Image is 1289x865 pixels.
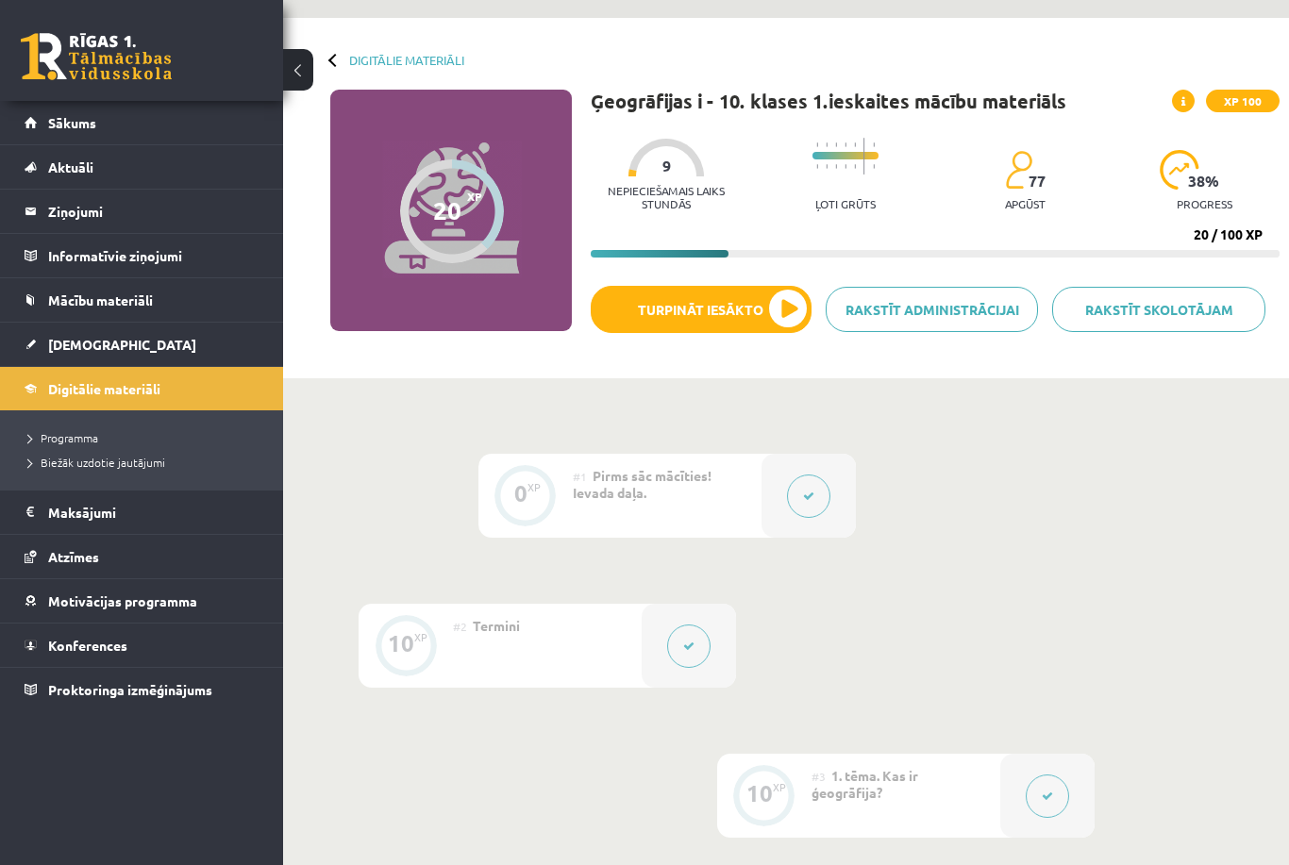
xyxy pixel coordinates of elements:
span: Aktuāli [48,158,93,175]
a: Biežāk uzdotie jautājumi [28,454,264,471]
a: Rakstīt administrācijai [826,287,1039,332]
span: Digitālie materiāli [48,380,160,397]
span: Konferences [48,637,127,654]
a: Informatīvie ziņojumi [25,234,259,277]
p: apgūst [1005,197,1046,210]
span: #2 [453,619,467,634]
a: Digitālie materiāli [349,53,464,67]
h1: Ģeogrāfijas i - 10. klases 1.ieskaites mācību materiāls [591,90,1066,112]
legend: Informatīvie ziņojumi [48,234,259,277]
p: Nepieciešamais laiks stundās [591,184,742,210]
span: #3 [812,769,826,784]
span: 1. tēma. Kas ir ģeogrāfija? [812,767,918,801]
span: 77 [1029,173,1046,190]
span: Sākums [48,114,96,131]
span: XP [467,190,482,203]
img: icon-short-line-57e1e144782c952c97e751825c79c345078a6d821885a25fce030b3d8c18986b.svg [816,164,818,169]
a: Sākums [25,101,259,144]
a: Rīgas 1. Tālmācības vidusskola [21,33,172,80]
img: icon-short-line-57e1e144782c952c97e751825c79c345078a6d821885a25fce030b3d8c18986b.svg [854,164,856,169]
img: icon-short-line-57e1e144782c952c97e751825c79c345078a6d821885a25fce030b3d8c18986b.svg [816,142,818,147]
span: XP 100 [1206,90,1280,112]
img: icon-short-line-57e1e144782c952c97e751825c79c345078a6d821885a25fce030b3d8c18986b.svg [835,142,837,147]
img: icon-short-line-57e1e144782c952c97e751825c79c345078a6d821885a25fce030b3d8c18986b.svg [826,164,828,169]
a: Proktoringa izmēģinājums [25,668,259,711]
img: icon-progress-161ccf0a02000e728c5f80fcf4c31c7af3da0e1684b2b1d7c360e028c24a22f1.svg [1160,150,1200,190]
span: 9 [662,158,671,175]
a: Konferences [25,624,259,667]
img: icon-short-line-57e1e144782c952c97e751825c79c345078a6d821885a25fce030b3d8c18986b.svg [873,142,875,147]
span: #1 [573,469,587,484]
a: Aktuāli [25,145,259,189]
span: Motivācijas programma [48,592,197,609]
span: Pirms sāc mācīties! Ievada daļa. [573,467,711,501]
p: Ļoti grūts [815,197,876,210]
img: icon-short-line-57e1e144782c952c97e751825c79c345078a6d821885a25fce030b3d8c18986b.svg [845,142,846,147]
legend: Maksājumi [48,491,259,534]
span: Biežāk uzdotie jautājumi [28,455,165,470]
div: XP [527,482,541,492]
span: Atzīmes [48,548,99,565]
a: Motivācijas programma [25,579,259,623]
div: 10 [746,785,773,802]
img: icon-short-line-57e1e144782c952c97e751825c79c345078a6d821885a25fce030b3d8c18986b.svg [826,142,828,147]
legend: Ziņojumi [48,190,259,233]
div: XP [773,782,786,792]
div: 0 [514,485,527,502]
img: icon-short-line-57e1e144782c952c97e751825c79c345078a6d821885a25fce030b3d8c18986b.svg [873,164,875,169]
a: Maksājumi [25,491,259,534]
button: Turpināt iesākto [591,286,812,333]
p: progress [1177,197,1232,210]
div: 20 [433,196,461,225]
span: [DEMOGRAPHIC_DATA] [48,336,196,353]
span: Mācību materiāli [48,291,153,308]
div: 10 [388,635,414,652]
a: Rakstīt skolotājam [1052,287,1265,332]
a: [DEMOGRAPHIC_DATA] [25,323,259,366]
span: Programma [28,430,98,445]
a: Atzīmes [25,535,259,578]
img: students-c634bb4e5e11cddfef0936a35e636f08e4e9abd3cc4e673bd6f9a4125e45ecb1.svg [1005,150,1032,190]
img: icon-short-line-57e1e144782c952c97e751825c79c345078a6d821885a25fce030b3d8c18986b.svg [854,142,856,147]
div: XP [414,632,427,642]
a: Digitālie materiāli [25,367,259,410]
a: Ziņojumi [25,190,259,233]
img: icon-short-line-57e1e144782c952c97e751825c79c345078a6d821885a25fce030b3d8c18986b.svg [845,164,846,169]
span: Termini [473,617,520,634]
img: icon-long-line-d9ea69661e0d244f92f715978eff75569469978d946b2353a9bb055b3ed8787d.svg [863,138,865,175]
a: Programma [28,429,264,446]
span: Proktoringa izmēģinājums [48,681,212,698]
img: icon-short-line-57e1e144782c952c97e751825c79c345078a6d821885a25fce030b3d8c18986b.svg [835,164,837,169]
a: Mācību materiāli [25,278,259,322]
span: 38 % [1188,173,1220,190]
